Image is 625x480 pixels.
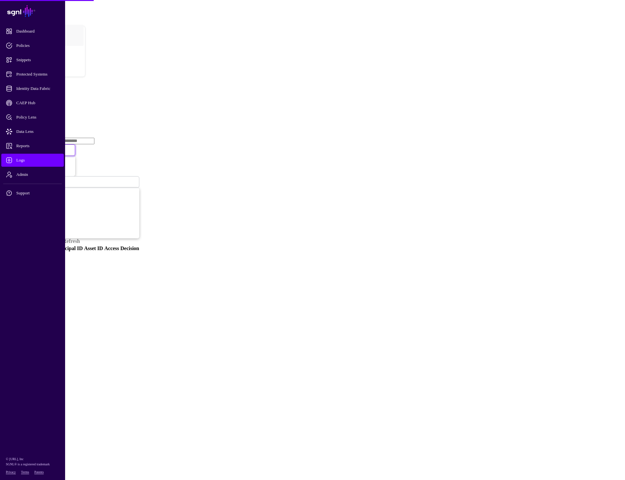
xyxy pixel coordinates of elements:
[6,171,70,178] span: Admin
[3,87,622,95] h2: Logs
[6,57,70,63] span: Snippets
[1,53,64,66] a: Snippets
[1,139,64,152] a: Reports
[6,100,70,106] span: CAEP Hub
[6,85,70,92] span: Identity Data Fabric
[55,245,83,252] th: Principal ID
[1,154,64,167] a: Logs
[6,143,70,149] span: Reports
[6,190,70,196] span: Support
[6,114,70,120] span: Policy Lens
[4,4,61,18] a: SGNL
[34,470,44,474] a: Patents
[1,25,64,38] a: Dashboard
[6,71,70,78] span: Protected Systems
[21,470,29,474] a: Terms
[1,68,64,81] a: Protected Systems
[63,238,80,244] a: Refresh
[1,168,64,181] a: Admin
[84,245,103,252] th: Asset ID
[104,245,139,252] th: Access Decision
[6,457,59,462] p: © [URL], Inc
[6,28,70,35] span: Dashboard
[6,128,70,135] span: Data Lens
[6,462,59,467] p: SGNL® is a registered trademark
[6,470,16,474] a: Privacy
[6,42,70,49] span: Policies
[1,125,64,138] a: Data Lens
[1,96,64,109] a: CAEP Hub
[6,157,70,163] span: Logs
[1,111,64,124] a: Policy Lens
[1,82,64,95] a: Identity Data Fabric
[1,39,64,52] a: Policies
